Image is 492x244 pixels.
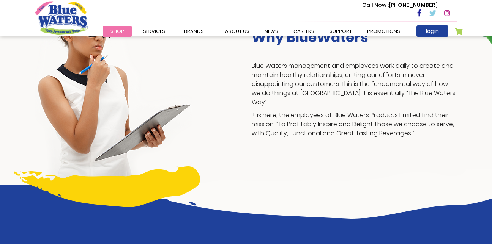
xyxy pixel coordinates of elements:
[416,25,448,37] a: login
[35,1,88,34] a: store logo
[14,166,200,207] img: career-yellow-bar.png
[110,28,124,35] span: Shop
[184,28,204,35] span: Brands
[143,28,165,35] span: Services
[257,26,286,37] a: News
[252,29,457,45] h3: Why BlueWaters
[252,61,457,107] p: Blue Waters management and employees work daily to create and maintain healthy relationships, uni...
[322,26,360,37] a: support
[286,26,322,37] a: careers
[88,169,492,219] img: career-intro-art.png
[218,26,257,37] a: about us
[362,1,389,9] span: Call Now :
[362,1,438,9] p: [PHONE_NUMBER]
[360,26,408,37] a: Promotions
[252,111,457,138] p: It is here, the employees of Blue Waters Products Limited find their mission, “To Profitably Insp...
